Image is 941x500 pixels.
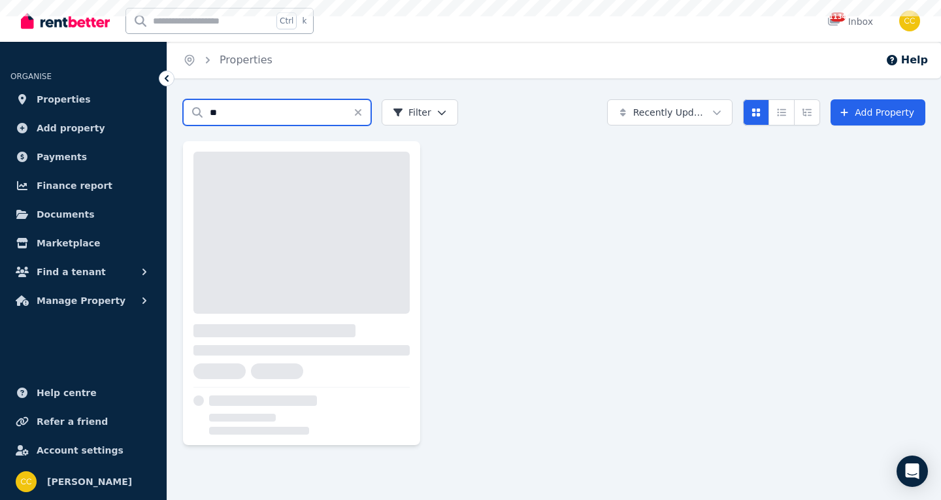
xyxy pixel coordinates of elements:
[37,235,100,251] span: Marketplace
[37,442,124,458] span: Account settings
[220,54,272,66] a: Properties
[47,474,132,490] span: [PERSON_NAME]
[21,11,110,31] img: RentBetter
[831,99,925,125] a: Add Property
[633,106,707,119] span: Recently Updated
[10,380,156,406] a: Help centre
[16,471,37,492] img: chany chen
[37,385,97,401] span: Help centre
[743,99,769,125] button: Card view
[830,12,846,22] span: 1134
[302,16,306,26] span: k
[607,99,733,125] button: Recently Updated
[10,288,156,314] button: Manage Property
[276,12,297,29] span: Ctrl
[897,456,928,487] div: Open Intercom Messenger
[353,99,371,125] button: Clear search
[37,92,91,107] span: Properties
[743,99,820,125] div: View options
[10,115,156,141] a: Add property
[382,99,458,125] button: Filter
[827,15,873,28] div: Inbox
[37,120,105,136] span: Add property
[794,99,820,125] button: Expanded list view
[10,144,156,170] a: Payments
[37,149,87,165] span: Payments
[10,86,156,112] a: Properties
[393,106,431,119] span: Filter
[10,72,52,81] span: ORGANISE
[37,264,106,280] span: Find a tenant
[37,414,108,429] span: Refer a friend
[10,408,156,435] a: Refer a friend
[768,99,795,125] button: Compact list view
[10,259,156,285] button: Find a tenant
[167,42,288,78] nav: Breadcrumb
[37,207,95,222] span: Documents
[37,293,125,308] span: Manage Property
[10,230,156,256] a: Marketplace
[899,10,920,31] img: chany chen
[10,201,156,227] a: Documents
[10,173,156,199] a: Finance report
[37,178,112,193] span: Finance report
[10,437,156,463] a: Account settings
[885,52,928,68] button: Help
